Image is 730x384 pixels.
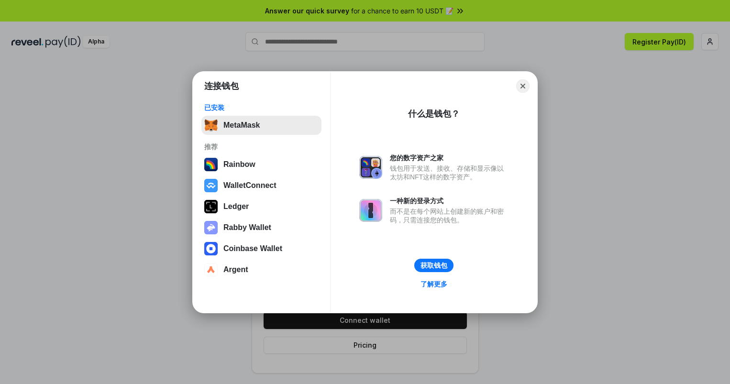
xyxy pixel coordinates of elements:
div: MetaMask [223,121,260,130]
img: svg+xml,%3Csvg%20fill%3D%22none%22%20height%3D%2233%22%20viewBox%3D%220%200%2035%2033%22%20width%... [204,119,218,132]
button: Rabby Wallet [201,218,321,237]
div: 已安装 [204,103,319,112]
div: 一种新的登录方式 [390,197,509,205]
img: svg+xml,%3Csvg%20xmlns%3D%22http%3A%2F%2Fwww.w3.org%2F2000%2Fsvg%22%20fill%3D%22none%22%20viewBox... [204,221,218,234]
img: svg+xml,%3Csvg%20xmlns%3D%22http%3A%2F%2Fwww.w3.org%2F2000%2Fsvg%22%20fill%3D%22none%22%20viewBox... [359,156,382,179]
img: svg+xml,%3Csvg%20width%3D%2228%22%20height%3D%2228%22%20viewBox%3D%220%200%2028%2028%22%20fill%3D... [204,179,218,192]
div: 您的数字资产之家 [390,154,509,162]
button: MetaMask [201,116,321,135]
div: 什么是钱包？ [408,108,460,120]
div: Argent [223,265,248,274]
div: 获取钱包 [420,261,447,270]
div: Rabby Wallet [223,223,271,232]
div: 了解更多 [420,280,447,288]
button: WalletConnect [201,176,321,195]
button: Coinbase Wallet [201,239,321,258]
button: 获取钱包 [414,259,453,272]
div: Rainbow [223,160,255,169]
img: svg+xml,%3Csvg%20xmlns%3D%22http%3A%2F%2Fwww.w3.org%2F2000%2Fsvg%22%20width%3D%2228%22%20height%3... [204,200,218,213]
img: svg+xml,%3Csvg%20width%3D%2228%22%20height%3D%2228%22%20viewBox%3D%220%200%2028%2028%22%20fill%3D... [204,242,218,255]
div: WalletConnect [223,181,277,190]
div: Coinbase Wallet [223,244,282,253]
button: Ledger [201,197,321,216]
div: 钱包用于发送、接收、存储和显示像以太坊和NFT这样的数字资产。 [390,164,509,181]
h1: 连接钱包 [204,80,239,92]
div: Ledger [223,202,249,211]
img: svg+xml,%3Csvg%20width%3D%22120%22%20height%3D%22120%22%20viewBox%3D%220%200%20120%20120%22%20fil... [204,158,218,171]
button: Argent [201,260,321,279]
div: 而不是在每个网站上创建新的账户和密码，只需连接您的钱包。 [390,207,509,224]
button: Close [516,79,530,93]
div: 推荐 [204,143,319,151]
img: svg+xml,%3Csvg%20xmlns%3D%22http%3A%2F%2Fwww.w3.org%2F2000%2Fsvg%22%20fill%3D%22none%22%20viewBox... [359,199,382,222]
a: 了解更多 [415,278,453,290]
button: Rainbow [201,155,321,174]
img: svg+xml,%3Csvg%20width%3D%2228%22%20height%3D%2228%22%20viewBox%3D%220%200%2028%2028%22%20fill%3D... [204,263,218,276]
